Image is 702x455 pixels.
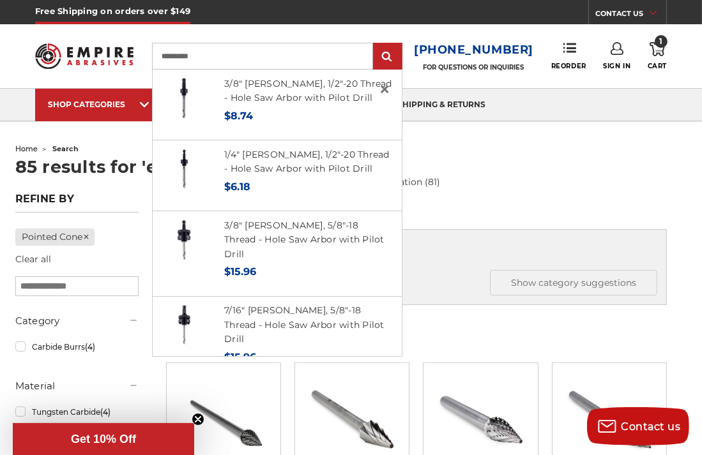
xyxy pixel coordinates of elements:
a: Pointed Cone [15,228,95,246]
h5: Refine by [15,193,139,213]
a: Close [374,79,395,100]
span: 1 [655,35,668,48]
h5: Categories [176,270,657,295]
a: Reorder [551,42,586,70]
span: Cart [648,62,667,70]
div: Get 10% OffClose teaser [13,423,194,455]
div: Did you mean: [176,239,657,252]
span: Contact us [622,421,681,433]
a: 1 Cart [648,42,667,70]
a: 1/4" [PERSON_NAME], 1/2"-20 Thread - Hole Saw Arbor with Pilot Drill [224,149,390,175]
span: $6.18 [224,181,250,193]
img: MA45PS - 7/16" Hex Arbor for Hole Saws [162,303,206,347]
img: 3/8" Hex Shank Arbor with 5/8-18 thread for hole saws [162,218,206,262]
img: MA24 - 1/4" Hex Shank Hole Saw Arbor with Pilot Drill [162,147,206,191]
span: $15.96 [224,351,256,363]
button: Close teaser [192,413,204,426]
h5: Material [15,378,139,394]
span: (4) [100,407,111,417]
a: shipping & returns [385,89,498,121]
a: Carbide Burrs [15,336,139,358]
a: CONTACT US [595,6,666,24]
span: Reorder [551,62,586,70]
a: 3/8" [PERSON_NAME], 1/2"-20 Thread - Hole Saw Arbor with Pilot Drill [224,78,392,104]
img: MA34 - 3/8" Hex Shank Arbor for Hole Saw [162,77,206,120]
div: SHOP CATEGORIES [48,100,150,109]
span: $15.96 [224,265,256,278]
span: (4) [85,342,95,352]
span: × [379,77,390,101]
p: FOR QUESTIONS OR INQUIRIES [414,63,533,71]
span: Get 10% Off [71,433,136,445]
span: search [52,144,79,153]
img: Empire Abrasives [35,37,134,76]
span: Sign In [603,62,630,70]
button: Contact us [587,407,689,445]
a: 7/16" [PERSON_NAME], 5/8"-18 Thread - Hole Saw Arbor with Pilot Drill [224,304,385,345]
a: [PHONE_NUMBER] [414,41,533,59]
h5: Category [15,313,139,329]
span: $8.74 [224,110,253,122]
input: Submit [375,44,401,70]
a: Tungsten Carbide [15,401,139,423]
a: home [15,144,38,153]
h1: 85 results for 'end mill' [15,158,687,175]
button: Show category suggestions [490,270,657,295]
a: 3/8" [PERSON_NAME], 5/8"-18 Thread - Hole Saw Arbor with Pilot Drill [224,220,385,260]
a: Clear all [15,253,51,265]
